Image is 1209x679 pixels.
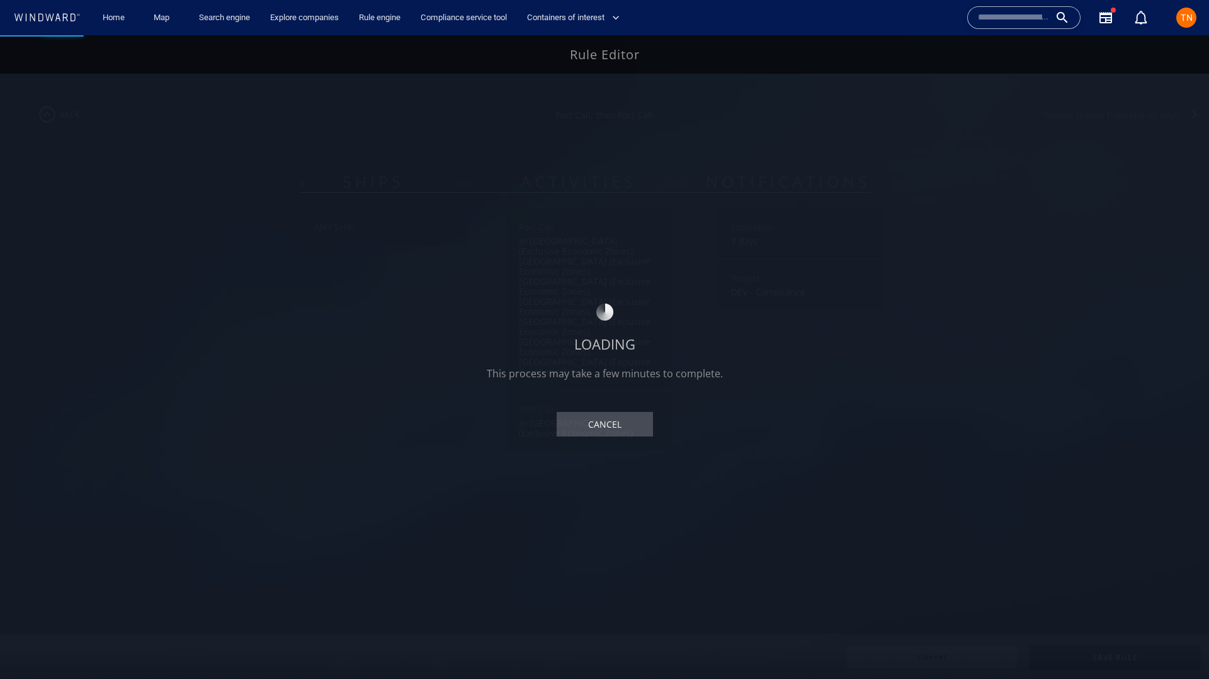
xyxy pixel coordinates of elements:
[527,11,620,25] span: Containers of interest
[98,7,130,29] a: Home
[93,7,133,29] button: Home
[354,7,406,29] a: Rule engine
[1174,5,1199,30] button: TN
[144,7,184,29] button: Map
[194,7,255,29] a: Search engine
[1133,10,1149,25] div: Notification center
[522,7,630,29] button: Containers of interest
[1155,622,1200,670] iframe: Chat
[149,7,179,29] a: Map
[416,7,512,29] a: Compliance service tool
[1181,13,1193,23] span: TN
[265,7,344,29] a: Explore companies
[557,377,653,401] div: Cancel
